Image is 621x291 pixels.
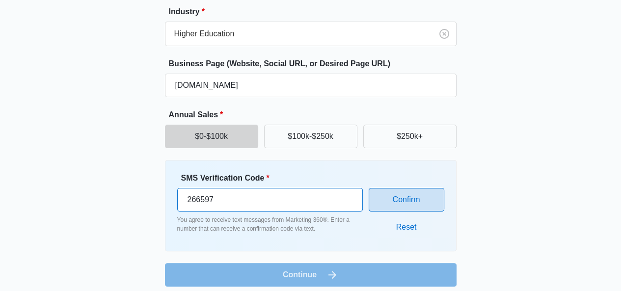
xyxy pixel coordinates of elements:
[369,188,444,212] button: Confirm
[177,215,363,233] p: You agree to receive text messages from Marketing 360®. Enter a number that can receive a confirm...
[181,172,367,184] label: SMS Verification Code
[169,58,460,70] label: Business Page (Website, Social URL, or Desired Page URL)
[177,188,363,212] input: Enter verification code
[165,125,258,148] button: $0-$100k
[436,26,452,42] button: Clear
[386,215,427,239] button: Reset
[169,6,460,18] label: Industry
[165,74,457,97] input: e.g. janesplumbing.com
[169,109,460,121] label: Annual Sales
[363,125,457,148] button: $250k+
[264,125,357,148] button: $100k-$250k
